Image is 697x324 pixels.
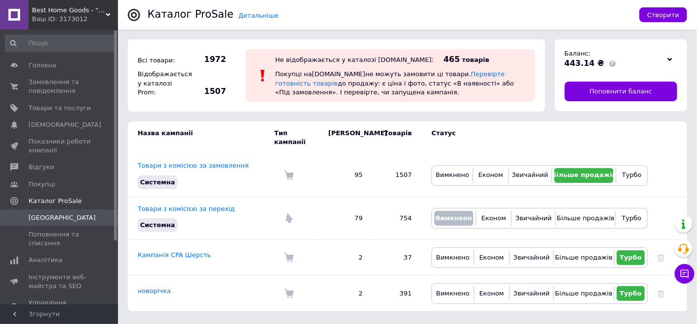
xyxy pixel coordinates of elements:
[284,289,294,298] img: Комісія за замовлення
[512,286,551,301] button: Звичайний
[647,11,679,19] span: Створити
[147,9,233,20] div: Каталог ProSale
[275,56,434,63] div: Не відображається у каталозі [DOMAIN_NAME]:
[138,205,235,212] a: Товари з комісією за перехід
[29,230,91,248] span: Поповнення та списання
[238,12,279,19] a: Детальніше
[319,197,373,239] td: 79
[514,290,550,297] span: Звичайний
[555,254,612,261] span: Більше продажів
[29,137,91,155] span: Показники роботи компанії
[479,254,504,261] span: Економ
[435,168,470,183] button: Вимкнено
[192,54,226,65] span: 1972
[29,78,91,95] span: Замовлення та повідомлення
[135,54,189,67] div: Всі товари:
[622,214,641,222] span: Турбо
[618,211,645,226] button: Турбо
[482,214,506,222] span: Економ
[617,250,645,265] button: Турбо
[514,254,550,261] span: Звичайний
[135,67,189,99] div: Відображається у каталозі Prom:
[479,211,509,226] button: Економ
[275,70,514,95] span: Покупці на [DOMAIN_NAME] не можуть замовити ці товари. до продажу: є ціна і фото, статус «В наявн...
[639,7,687,22] button: Створити
[29,163,54,172] span: Відгуки
[514,211,553,226] button: Звичайний
[256,68,270,83] img: :exclamation:
[462,56,489,63] span: товарів
[32,15,118,24] div: Ваш ID: 3173012
[138,162,249,169] a: Товари з комісією за замовлення
[436,214,472,222] span: Вимкнено
[138,251,211,259] a: Кампанія CPA Шерсть
[275,70,505,87] a: Перевірте готовність товарів
[565,82,678,101] a: Поповнити баланс
[435,286,471,301] button: Вимкнено
[422,121,648,154] td: Статус
[29,104,91,113] span: Товари та послуги
[32,6,106,15] span: Best Home Goods - "Кращі товари для дому, подарунки, дрібниці"
[556,286,611,301] button: Більше продажів
[554,168,613,183] button: Більше продажів
[29,213,96,222] span: [GEOGRAPHIC_DATA]
[319,121,373,154] td: [PERSON_NAME]
[29,120,101,129] span: [DEMOGRAPHIC_DATA]
[436,290,469,297] span: Вимкнено
[622,171,642,178] span: Турбо
[436,254,469,261] span: Вимкнено
[29,273,91,291] span: Інструменти веб-майстра та SEO
[192,86,226,97] span: 1507
[319,276,373,312] td: 2
[617,286,645,301] button: Турбо
[477,286,507,301] button: Економ
[478,171,503,178] span: Економ
[373,197,422,239] td: 754
[435,250,471,265] button: Вимкнено
[476,168,505,183] button: Економ
[556,250,611,265] button: Більше продажів
[565,59,605,68] span: 443.14 ₴
[658,290,665,297] a: Видалити
[512,171,549,178] span: Звичайний
[435,211,473,226] button: Вимкнено
[5,34,116,52] input: Пошук
[140,221,175,229] span: Системна
[479,290,504,297] span: Економ
[658,254,665,261] a: Видалити
[284,171,294,180] img: Комісія за замовлення
[444,55,460,64] span: 465
[29,197,82,206] span: Каталог ProSale
[436,171,469,178] span: Вимкнено
[138,287,171,295] a: новорічка
[29,256,62,265] span: Аналітика
[512,250,551,265] button: Звичайний
[373,276,422,312] td: 391
[29,61,56,70] span: Головна
[373,121,422,154] td: Товарів
[140,178,175,186] span: Системна
[284,253,294,263] img: Комісія за замовлення
[558,211,613,226] button: Більше продажів
[128,121,274,154] td: Назва кампанії
[373,240,422,276] td: 37
[319,154,373,197] td: 95
[373,154,422,197] td: 1507
[557,214,614,222] span: Більше продажів
[555,290,612,297] span: Більше продажів
[620,254,642,261] span: Турбо
[620,290,642,297] span: Турбо
[274,121,319,154] td: Тип кампанії
[675,264,695,284] button: Чат з покупцем
[29,180,55,189] span: Покупці
[319,240,373,276] td: 2
[590,87,652,96] span: Поповнити баланс
[29,298,91,316] span: Управління сайтом
[511,168,550,183] button: Звичайний
[619,168,645,183] button: Турбо
[477,250,507,265] button: Економ
[516,214,552,222] span: Звичайний
[552,171,616,178] span: Більше продажів
[565,50,591,57] span: Баланс:
[284,213,294,223] img: Комісія за перехід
